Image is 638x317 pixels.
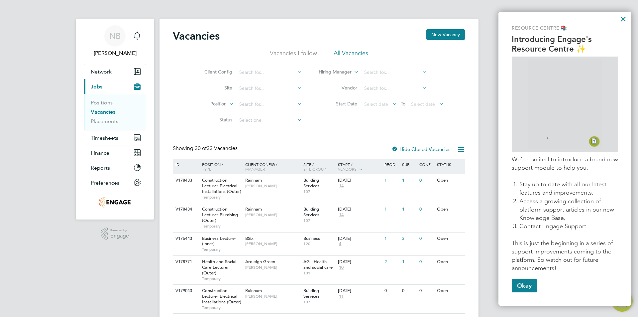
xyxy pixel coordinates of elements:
span: Business Lecturer (Inner) [202,236,236,247]
a: Placements [91,118,118,124]
span: 107 [303,189,335,194]
div: Open [435,233,464,245]
label: Position [188,101,227,107]
p: Introducing Engage's [512,35,618,44]
div: Status [435,159,464,170]
div: Open [435,203,464,216]
img: jambo-logo-retina.png [99,197,130,208]
span: Site Group [303,166,326,172]
span: Reports [91,165,110,171]
span: Construction Lecturer Electrical Installations (Outer) [202,177,241,194]
div: Reqd [383,159,400,170]
span: Rainham [245,288,262,293]
img: GIF of Resource Centre being opened [528,59,602,149]
h2: Vacancies [173,29,220,43]
span: 10 [338,265,345,270]
label: Status [194,117,232,123]
p: This is just the beginning in a series of support improvements coming to the platform. So watch o... [512,239,618,273]
button: Okay [512,279,537,292]
input: Search for... [237,84,302,93]
span: Vendors [338,166,357,172]
label: Client Config [194,69,232,75]
span: Health and Social Care Lecturer (Outer) [202,259,236,276]
div: 1 [383,174,400,187]
div: Open [435,285,464,297]
label: Hide Closed Vacancies [391,146,451,152]
span: 14 [338,183,345,189]
div: V178771 [174,256,197,268]
label: Site [194,85,232,91]
span: 4 [338,241,342,247]
div: Position / [197,159,244,175]
div: Open [435,256,464,268]
li: Vacancies I follow [270,49,317,61]
span: Temporary [202,224,242,229]
li: Access a growing collection of platform support articles in our new Knowledge Base. [519,197,618,223]
span: Type [202,166,211,172]
div: Start / [336,159,383,175]
input: Search for... [237,68,302,77]
div: 0 [418,233,435,245]
button: Close [620,14,626,24]
div: Sub [400,159,418,170]
div: V178433 [174,174,197,187]
div: Client Config / [244,159,302,175]
span: Business [303,236,320,241]
span: [PERSON_NAME] [245,183,300,189]
input: Search for... [237,100,302,109]
span: BSix [245,236,254,241]
span: [PERSON_NAME] [245,241,300,246]
span: 30 of [195,145,207,152]
input: Select one [237,116,302,125]
div: 0 [418,285,435,297]
div: 0 [418,174,435,187]
span: 101 [303,270,335,276]
div: [DATE] [338,207,381,212]
span: Powered by [110,228,129,233]
span: 11 [338,294,345,299]
div: 3 [400,233,418,245]
span: Construction Lecturer Electrical Installations (Outer) [202,288,241,305]
span: AG - Health and social care [303,259,333,270]
div: 0 [400,285,418,297]
div: 0 [383,285,400,297]
span: Engage [110,233,129,239]
span: 107 [303,299,335,305]
div: [DATE] [338,288,381,294]
span: Temporary [202,195,242,200]
div: 1 [400,203,418,216]
span: Preferences [91,180,119,186]
span: [PERSON_NAME] [245,265,300,270]
span: Building Services [303,288,319,299]
span: 33 Vacancies [195,145,238,152]
div: Showing [173,145,239,152]
p: Resource Centre ✨ [512,44,618,54]
div: V178434 [174,203,197,216]
div: Conf [418,159,435,170]
li: All Vacancies [334,49,368,61]
p: We're excited to introduce a brand new support module to help you: [512,155,618,172]
span: Building Services [303,206,319,218]
span: Temporary [202,305,242,310]
li: Stay up to date with all our latest features and improvements. [519,180,618,197]
label: Hiring Manager [313,69,352,76]
span: Finance [91,150,109,156]
span: Timesheets [91,135,118,141]
div: 0 [418,256,435,268]
a: Vacancies [91,109,115,115]
a: Positions [91,99,113,106]
p: Resource Centre 📚 [512,25,618,32]
span: Network [91,69,112,75]
div: Open [435,174,464,187]
div: 1 [400,256,418,268]
a: Go to account details [84,25,146,57]
span: Construction Lecturer Plumbing (Outer) [202,206,238,223]
div: [DATE] [338,236,381,241]
span: NB [109,32,121,40]
span: Manager [245,166,265,172]
span: Ardleigh Green [245,259,275,264]
label: Vendor [319,85,357,91]
div: ID [174,159,197,170]
nav: Main navigation [76,19,154,220]
span: Rainham [245,177,262,183]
